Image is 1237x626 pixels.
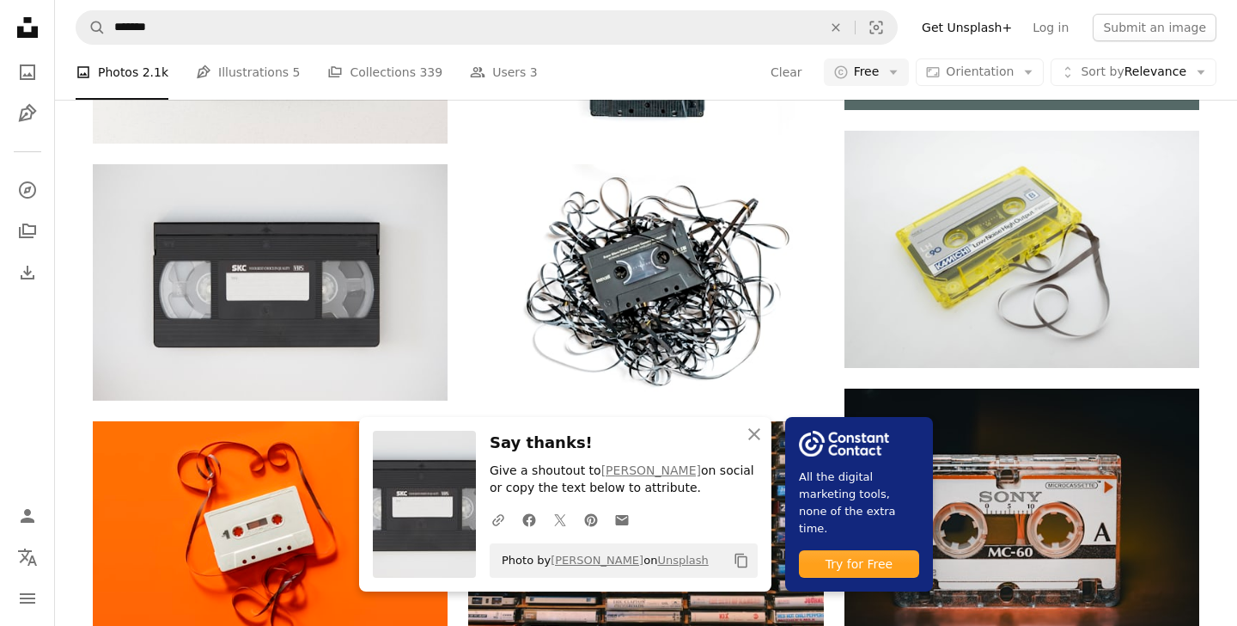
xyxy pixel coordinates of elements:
span: Sort by [1081,64,1124,78]
div: Try for Free [799,550,919,578]
button: Language [10,540,45,574]
img: a pile of black and white wires and a cassette [468,164,823,401]
a: An old - fashioned audio tape recorder sitting on a table [844,513,1199,529]
a: black cassette tape on white textile [93,274,448,290]
a: a pile of black and white wires and a cassette [468,274,823,290]
a: Illustrations [10,96,45,131]
span: 5 [293,63,301,82]
a: Download History [10,255,45,290]
a: Get Unsplash+ [911,14,1022,41]
a: All the digital marketing tools, none of the extra time.Try for Free [785,417,933,592]
button: Free [824,58,910,86]
button: Sort byRelevance [1051,58,1216,86]
span: 3 [530,63,538,82]
span: Free [854,64,880,81]
a: Share on Facebook [514,502,545,537]
a: Share on Pinterest [576,502,606,537]
span: 339 [419,63,442,82]
button: Visual search [856,11,897,44]
a: Share on Twitter [545,502,576,537]
span: All the digital marketing tools, none of the extra time. [799,469,919,537]
a: Users 3 [470,45,538,100]
a: Log in [1022,14,1079,41]
button: Copy to clipboard [727,546,756,575]
h3: Say thanks! [490,431,758,456]
button: Menu [10,581,45,616]
img: black cassette tape on white textile [93,164,448,401]
a: Log in / Sign up [10,499,45,533]
a: [PERSON_NAME] [551,554,643,567]
span: Relevance [1081,64,1186,81]
span: Orientation [946,64,1014,78]
a: Photos [10,55,45,89]
a: Collections 339 [327,45,442,100]
span: Photo by on [493,547,709,574]
a: Illustrations 5 [196,45,300,100]
img: a yellow cassette cassette with a black strap [844,131,1199,367]
button: Search Unsplash [76,11,106,44]
img: file-1754318165549-24bf788d5b37 [799,431,889,457]
a: Share over email [606,502,637,537]
a: Collections [10,214,45,249]
a: a yellow cassette cassette with a black strap [844,241,1199,256]
a: Explore [10,173,45,207]
button: Submit an image [1093,14,1216,41]
a: [PERSON_NAME] [601,463,701,477]
form: Find visuals sitewide [76,10,898,45]
button: Orientation [916,58,1044,86]
a: white cassette tape close-up photography [93,531,448,547]
button: Clear [770,58,803,86]
a: Home — Unsplash [10,10,45,48]
p: Give a shoutout to on social or copy the text below to attribute. [490,463,758,497]
button: Clear [817,11,855,44]
a: Unsplash [657,554,708,567]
